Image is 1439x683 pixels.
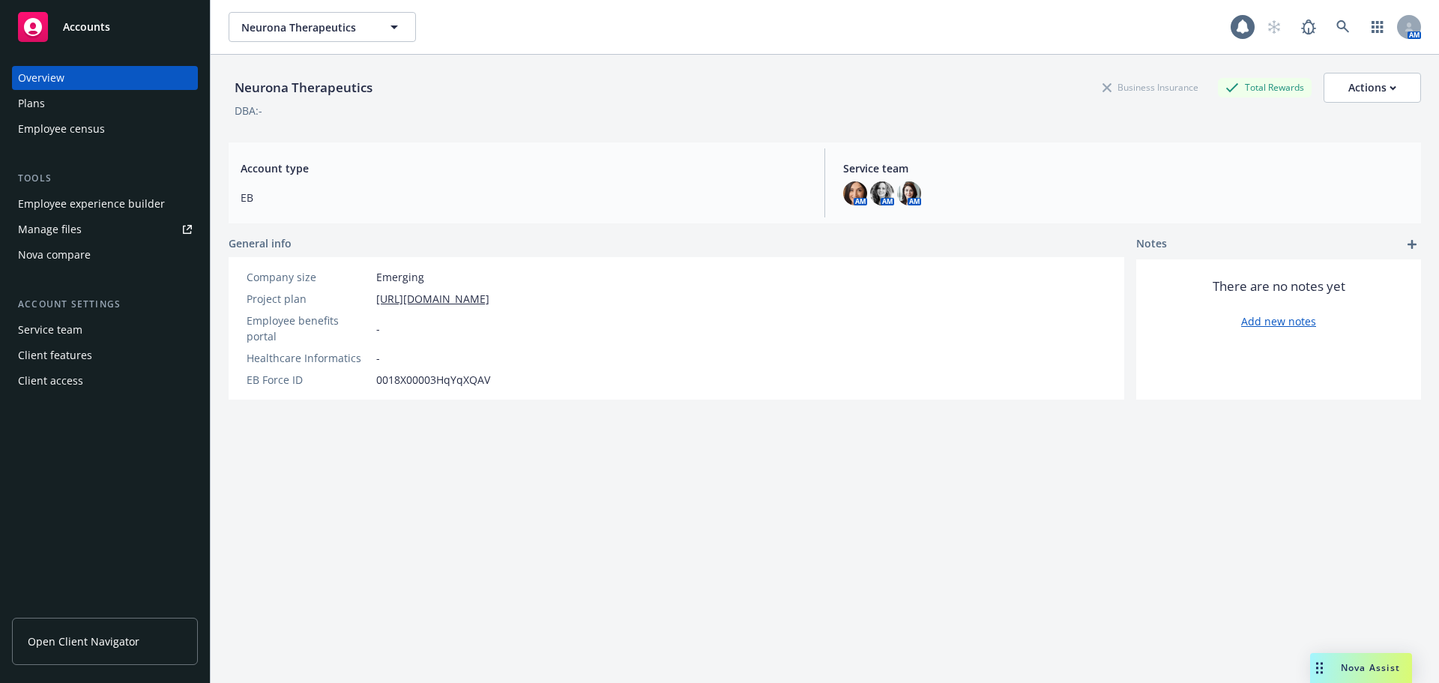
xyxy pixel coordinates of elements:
[1403,235,1421,253] a: add
[12,192,198,216] a: Employee experience builder
[376,291,489,307] a: [URL][DOMAIN_NAME]
[1328,12,1358,42] a: Search
[12,217,198,241] a: Manage files
[1213,277,1345,295] span: There are no notes yet
[247,313,370,344] div: Employee benefits portal
[1363,12,1393,42] a: Switch app
[18,217,82,241] div: Manage files
[12,171,198,186] div: Tools
[18,91,45,115] div: Plans
[12,318,198,342] a: Service team
[12,369,198,393] a: Client access
[247,372,370,388] div: EB Force ID
[18,117,105,141] div: Employee census
[247,269,370,285] div: Company size
[247,350,370,366] div: Healthcare Informatics
[1218,78,1312,97] div: Total Rewards
[1136,235,1167,253] span: Notes
[1095,78,1206,97] div: Business Insurance
[18,369,83,393] div: Client access
[18,243,91,267] div: Nova compare
[376,372,490,388] span: 0018X00003HqYqXQAV
[897,181,921,205] img: photo
[1324,73,1421,103] button: Actions
[1348,73,1396,102] div: Actions
[12,343,198,367] a: Client features
[18,343,92,367] div: Client features
[1241,313,1316,329] a: Add new notes
[843,160,1409,176] span: Service team
[235,103,262,118] div: DBA: -
[18,192,165,216] div: Employee experience builder
[241,160,806,176] span: Account type
[12,243,198,267] a: Nova compare
[12,297,198,312] div: Account settings
[1259,12,1289,42] a: Start snowing
[376,350,380,366] span: -
[229,12,416,42] button: Neurona Therapeutics
[28,634,139,649] span: Open Client Navigator
[18,66,64,90] div: Overview
[18,318,82,342] div: Service team
[229,78,378,97] div: Neurona Therapeutics
[63,21,110,33] span: Accounts
[12,66,198,90] a: Overview
[376,321,380,337] span: -
[1294,12,1324,42] a: Report a Bug
[1310,653,1412,683] button: Nova Assist
[12,6,198,48] a: Accounts
[843,181,867,205] img: photo
[870,181,894,205] img: photo
[241,190,806,205] span: EB
[376,269,424,285] span: Emerging
[1341,661,1400,674] span: Nova Assist
[241,19,371,35] span: Neurona Therapeutics
[247,291,370,307] div: Project plan
[12,117,198,141] a: Employee census
[229,235,292,251] span: General info
[1310,653,1329,683] div: Drag to move
[12,91,198,115] a: Plans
